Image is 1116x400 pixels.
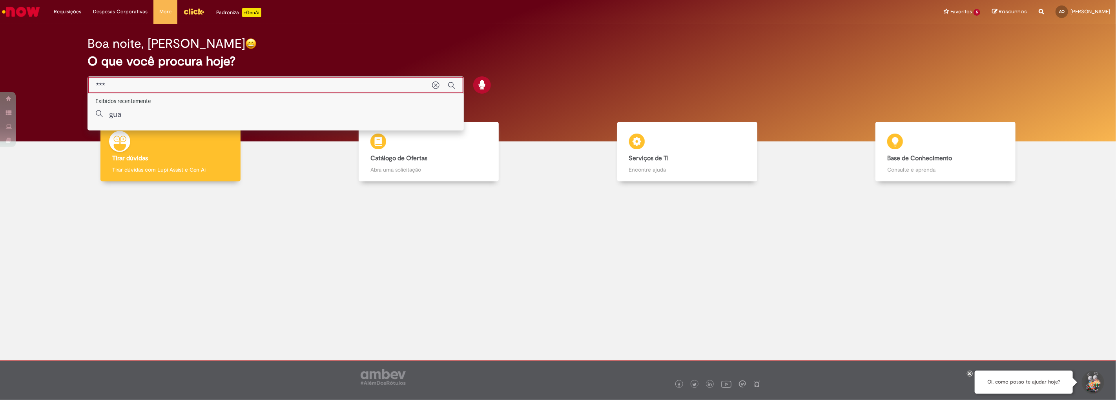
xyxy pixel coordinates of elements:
p: Tirar dúvidas com Lupi Assist e Gen Ai [112,166,229,174]
img: logo_footer_ambev_rotulo_gray.png [361,369,406,385]
img: logo_footer_facebook.png [677,383,681,387]
a: Tirar dúvidas Tirar dúvidas com Lupi Assist e Gen Ai [41,122,300,182]
span: AO [1059,9,1065,14]
img: logo_footer_linkedin.png [708,382,712,387]
b: Serviços de TI [629,154,669,162]
b: Tirar dúvidas [112,154,148,162]
span: Despesas Corporativas [93,8,148,16]
p: Abra uma solicitação [370,166,487,174]
h2: Boa noite, [PERSON_NAME] [88,37,245,51]
p: +GenAi [242,8,261,17]
span: Requisições [54,8,81,16]
img: logo_footer_workplace.png [739,380,746,387]
a: Base de Conhecimento Consulte e aprenda [817,122,1075,182]
div: Oi, como posso te ajudar hoje? [975,371,1073,394]
p: Consulte e aprenda [887,166,1004,174]
span: More [159,8,171,16]
button: Iniciar Conversa de Suporte [1081,371,1104,394]
b: Catálogo de Ofertas [370,154,427,162]
h2: O que você procura hoje? [88,54,1028,68]
span: [PERSON_NAME] [1070,8,1110,15]
span: 5 [974,9,980,16]
img: logo_footer_naosei.png [753,380,760,387]
a: Rascunhos [992,8,1027,16]
b: Base de Conhecimento [887,154,952,162]
span: Favoritos [950,8,972,16]
img: logo_footer_youtube.png [721,379,731,389]
a: Catálogo de Ofertas Abra uma solicitação [300,122,558,182]
a: Serviços de TI Encontre ajuda [558,122,817,182]
p: Encontre ajuda [629,166,746,174]
img: logo_footer_twitter.png [693,383,697,387]
img: click_logo_yellow_360x200.png [183,5,204,17]
span: Rascunhos [999,8,1027,15]
img: ServiceNow [1,4,41,20]
div: Padroniza [216,8,261,17]
img: happy-face.png [245,38,257,49]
